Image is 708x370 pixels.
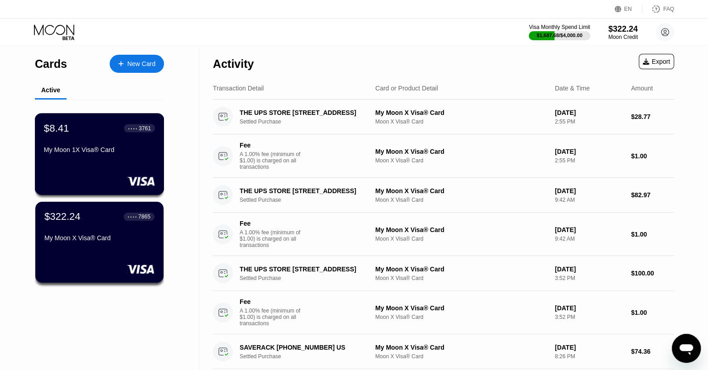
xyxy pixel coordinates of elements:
[529,24,590,30] div: Visa Monthly Spend Limit
[44,234,154,242] div: My Moon X Visa® Card
[139,125,151,131] div: 3761
[631,309,674,316] div: $1.00
[375,226,547,233] div: My Moon X Visa® Card
[240,344,370,351] div: SAVERACK [PHONE_NUMBER] US
[631,270,674,277] div: $100.00
[240,275,379,281] div: Settled Purchase
[127,60,155,68] div: New Card
[128,215,137,218] div: ● ● ● ●
[44,211,81,223] div: $322.24
[642,5,674,14] div: FAQ
[375,353,547,360] div: Moon X Visa® Card
[608,34,638,40] div: Moon Credit
[375,157,547,164] div: Moon X Visa® Card
[41,86,60,94] div: Active
[639,54,674,69] div: Export
[555,187,624,194] div: [DATE]
[375,304,547,312] div: My Moon X Visa® Card
[213,334,674,369] div: SAVERACK [PHONE_NUMBER] USSettled PurchaseMy Moon X Visa® CardMoon X Visa® Card[DATE]8:26 PM$74.36
[555,353,624,360] div: 8:26 PM
[608,24,638,34] div: $322.24
[213,256,674,291] div: THE UPS STORE [STREET_ADDRESS]Settled PurchaseMy Moon X Visa® CardMoon X Visa® Card[DATE]3:52 PM$...
[631,113,674,120] div: $28.77
[615,5,642,14] div: EN
[240,142,303,149] div: Fee
[555,266,624,273] div: [DATE]
[555,275,624,281] div: 3:52 PM
[631,191,674,199] div: $82.97
[240,298,303,305] div: Fee
[213,134,674,178] div: FeeA 1.00% fee (minimum of $1.00) is charged on all transactionsMy Moon X Visa® CardMoon X Visa® ...
[555,197,624,203] div: 9:42 AM
[138,213,150,220] div: 7865
[555,314,624,320] div: 3:52 PM
[375,275,547,281] div: Moon X Visa® Card
[631,231,674,238] div: $1.00
[555,148,624,155] div: [DATE]
[375,197,547,203] div: Moon X Visa® Card
[240,353,379,360] div: Settled Purchase
[213,178,674,213] div: THE UPS STORE [STREET_ADDRESS]Settled PurchaseMy Moon X Visa® CardMoon X Visa® Card[DATE]9:42 AM$...
[240,266,370,273] div: THE UPS STORE [STREET_ADDRESS]
[240,151,308,170] div: A 1.00% fee (minimum of $1.00) is charged on all transactions
[663,6,674,12] div: FAQ
[110,55,164,73] div: New Card
[375,148,547,155] div: My Moon X Visa® Card
[375,314,547,320] div: Moon X Visa® Card
[555,119,624,125] div: 2:55 PM
[555,85,590,92] div: Date & Time
[643,58,670,65] div: Export
[240,229,308,248] div: A 1.00% fee (minimum of $1.00) is charged on all transactions
[44,146,155,153] div: My Moon 1X Visa® Card
[240,197,379,203] div: Settled Purchase
[608,24,638,40] div: $322.24Moon Credit
[240,109,370,116] div: THE UPS STORE [STREET_ADDRESS]
[624,6,632,12] div: EN
[35,202,164,283] div: $322.24● ● ● ●7865My Moon X Visa® Card
[375,344,547,351] div: My Moon X Visa® Card
[555,109,624,116] div: [DATE]
[375,236,547,242] div: Moon X Visa® Card
[672,334,701,363] iframe: Button to launch messaging window
[213,85,264,92] div: Transaction Detail
[240,308,308,327] div: A 1.00% fee (minimum of $1.00) is charged on all transactions
[213,57,254,71] div: Activity
[375,187,547,194] div: My Moon X Visa® Card
[213,291,674,334] div: FeeA 1.00% fee (minimum of $1.00) is charged on all transactionsMy Moon X Visa® CardMoon X Visa® ...
[631,348,674,355] div: $74.36
[35,57,67,71] div: Cards
[537,33,583,38] div: $1,687.68 / $4,000.00
[375,119,547,125] div: Moon X Visa® Card
[555,226,624,233] div: [DATE]
[375,266,547,273] div: My Moon X Visa® Card
[35,114,164,194] div: $8.41● ● ● ●3761My Moon 1X Visa® Card
[375,109,547,116] div: My Moon X Visa® Card
[631,85,653,92] div: Amount
[44,122,69,134] div: $8.41
[240,220,303,227] div: Fee
[555,344,624,351] div: [DATE]
[631,152,674,160] div: $1.00
[240,187,370,194] div: THE UPS STORE [STREET_ADDRESS]
[128,127,137,129] div: ● ● ● ●
[555,236,624,242] div: 9:42 AM
[555,157,624,164] div: 2:55 PM
[529,24,590,40] div: Visa Monthly Spend Limit$1,687.68/$4,000.00
[555,304,624,312] div: [DATE]
[375,85,438,92] div: Card or Product Detail
[240,119,379,125] div: Settled Purchase
[213,100,674,134] div: THE UPS STORE [STREET_ADDRESS]Settled PurchaseMy Moon X Visa® CardMoon X Visa® Card[DATE]2:55 PM$...
[213,213,674,256] div: FeeA 1.00% fee (minimum of $1.00) is charged on all transactionsMy Moon X Visa® CardMoon X Visa® ...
